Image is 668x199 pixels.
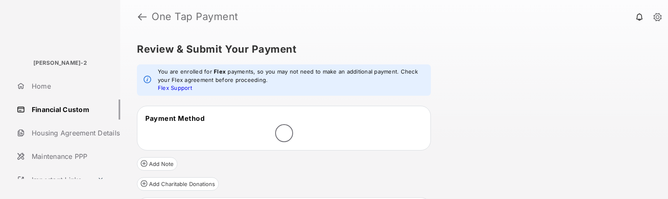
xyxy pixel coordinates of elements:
p: [PERSON_NAME]-2 [33,59,87,67]
a: Housing Agreement Details [13,123,120,143]
a: Maintenance PPP [13,146,120,166]
strong: Flex [214,68,226,75]
em: You are enrolled for payments, so you may not need to make an additional payment. Check your Flex... [158,68,424,92]
a: Flex Support [158,84,192,91]
strong: One Tap Payment [152,12,238,22]
button: Add Charitable Donations [137,177,219,191]
button: Add Note [137,157,177,171]
h5: Review & Submit Your Payment [137,44,645,54]
a: Home [13,76,120,96]
a: Financial Custom [13,99,120,120]
span: Payment Method [145,114,205,122]
a: Important Links [13,170,94,190]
